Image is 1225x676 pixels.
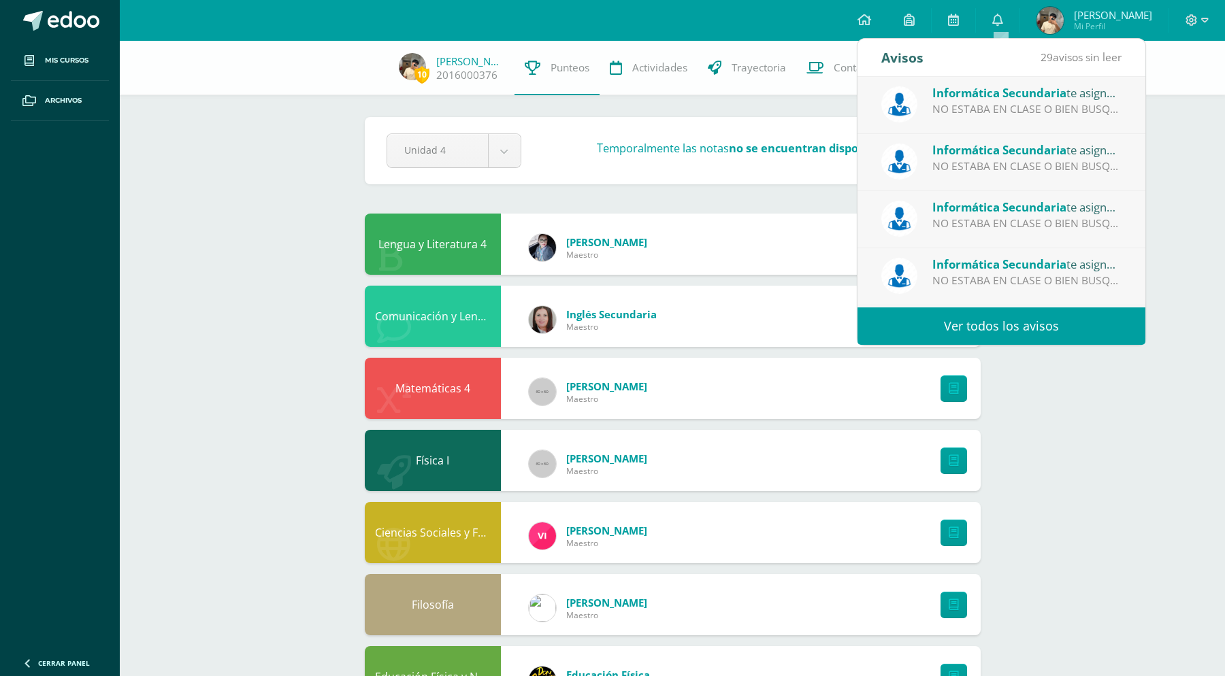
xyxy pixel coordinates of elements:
a: Contactos [796,41,892,95]
div: te asignó un comentario en 'GUIA DE APRENDIZAJE NO 4' para 'Tecnología de la Información y Comuni... [932,141,1122,158]
img: bd6d0aa147d20350c4821b7c643124fa.png [529,522,556,550]
span: [PERSON_NAME] [566,596,647,609]
h3: Temporalmente las notas . [597,141,894,156]
a: [PERSON_NAME] [436,54,504,68]
a: Mis cursos [11,41,109,81]
span: Maestro [566,609,647,621]
img: 248ca182c996c3cd939382dc80432b84.png [1036,7,1064,34]
span: Mis cursos [45,55,88,66]
div: te asignó un comentario en 'GUIA DE APRENDIZAJE NO 4' para 'Tecnología de la Información y Comuni... [932,255,1122,273]
a: Unidad 4 [387,134,521,167]
span: 10 [414,66,429,83]
span: [PERSON_NAME] [566,452,647,465]
div: te asignó un comentario en 'GUIA DE APRENDIZAJE NO 4' para 'Tecnología de la Información y Comuni... [932,84,1122,101]
a: Punteos [514,41,600,95]
span: Contactos [834,61,881,75]
span: [PERSON_NAME] [1074,8,1152,22]
span: Unidad 4 [404,134,471,166]
span: Inglés Secundaria [566,307,657,321]
div: te asignó un comentario en 'GUIA DE APRENDIZAJE NO 4' para 'Tecnología de la Información y Comuni... [932,198,1122,216]
div: Avisos [881,39,924,76]
div: Ciencias Sociales y Formación Ciudadana 4 [365,502,501,563]
span: Maestro [566,321,657,333]
div: Filosofía [365,574,501,635]
span: Cerrar panel [38,658,90,668]
span: [PERSON_NAME] [566,235,647,249]
img: 6ed6846fa57649245178fca9fc9a58dd.png [881,143,917,180]
a: Archivos [11,81,109,121]
span: Trayectoria [732,61,786,75]
span: Maestro [566,249,647,260]
img: 248ca182c996c3cd939382dc80432b84.png [399,53,426,80]
div: Matemáticas 4 [365,358,501,419]
span: Maestro [566,537,647,549]
span: Mi Perfil [1074,20,1152,32]
img: 6ed6846fa57649245178fca9fc9a58dd.png [881,86,917,122]
span: Informática Secundaria [932,142,1066,158]
span: Informática Secundaria [932,199,1066,215]
div: NO ESTABA EN CLASE O BIEN BUSQUE A SU MAESTRO CON SU CUADERNO Y RUBRICA VERIFICADA LA NOTA Y ACTU... [932,158,1122,174]
span: Maestro [566,465,647,477]
span: Punteos [551,61,589,75]
div: Comunicación y Lenguaje L3 Inglés [365,286,501,347]
span: Maestro [566,393,647,405]
img: 8af0450cf43d44e38c4a1497329761f3.png [529,306,556,333]
span: Informática Secundaria [932,256,1066,272]
div: NO ESTABA EN CLASE O BIEN BUSQUE A SU MAESTRO CON SU CUADERNO Y RUBRICA VERIFICADA LA NOTA Y ACTU... [932,216,1122,231]
div: Lengua y Literatura 4 [365,214,501,275]
div: Física I [365,430,501,491]
img: 702136d6d401d1cd4ce1c6f6778c2e49.png [529,234,556,261]
a: Trayectoria [698,41,796,95]
a: 2016000376 [436,68,497,82]
span: Actividades [632,61,687,75]
img: 6dfd641176813817be49ede9ad67d1c4.png [529,594,556,622]
img: 60x60 [529,450,556,477]
span: [PERSON_NAME] [566,379,647,393]
img: 60x60 [529,378,556,405]
span: 29 [1041,50,1053,65]
strong: no se encuentran disponibles [729,141,892,156]
span: Archivos [45,95,82,106]
div: NO ESTABA EN CLASE O BIEN BUSQUE A SU MAESTRO CON SU CUADERNO Y RUBRICA VERIFICADA LA NOTA Y ACTU... [932,101,1122,117]
span: Informática Secundaria [932,85,1066,101]
a: Ver todos los avisos [857,307,1145,345]
div: NO ESTABA EN CLASE O BIEN BUSQUE A SU MAESTRO CON SU CUADERNO Y RUBRICA VERIFICADA LA NOTA Y ACTU... [932,273,1122,288]
span: avisos sin leer [1041,50,1122,65]
img: 6ed6846fa57649245178fca9fc9a58dd.png [881,258,917,294]
span: [PERSON_NAME] [566,524,647,537]
a: Actividades [600,41,698,95]
img: 6ed6846fa57649245178fca9fc9a58dd.png [881,201,917,237]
